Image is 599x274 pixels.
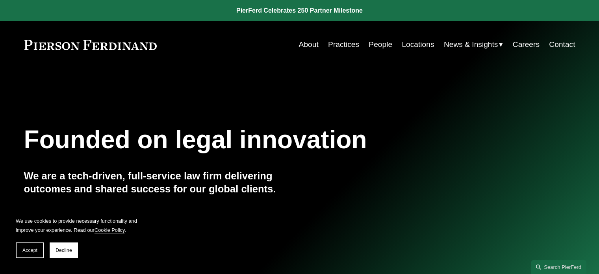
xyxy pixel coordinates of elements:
h1: Founded on legal innovation [24,125,484,154]
a: Careers [513,37,540,52]
a: Search this site [531,260,586,274]
a: Contact [549,37,575,52]
p: We use cookies to provide necessary functionality and improve your experience. Read our . [16,216,142,235]
a: Cookie Policy [95,227,125,233]
a: Practices [328,37,359,52]
h4: We are a tech-driven, full-service law firm delivering outcomes and shared success for our global... [24,170,300,195]
button: Decline [50,242,78,258]
span: Decline [56,248,72,253]
a: People [369,37,392,52]
a: Locations [402,37,434,52]
button: Accept [16,242,44,258]
span: News & Insights [444,38,498,52]
span: Accept [22,248,37,253]
section: Cookie banner [8,209,150,266]
a: folder dropdown [444,37,503,52]
a: About [299,37,319,52]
